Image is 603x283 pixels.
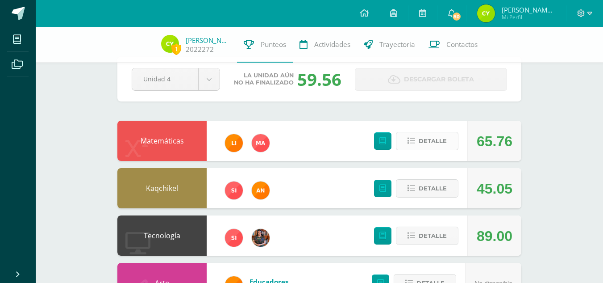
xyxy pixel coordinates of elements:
span: [PERSON_NAME] [PERSON_NAME] [502,5,555,14]
span: Descargar boleta [404,68,474,90]
div: 59.56 [297,68,341,91]
div: 89.00 [477,216,512,256]
a: Trayectoria [357,27,422,63]
div: Matemáticas [117,121,207,161]
img: 60a759e8b02ec95d430434cf0c0a55c7.png [252,229,270,247]
div: Kaqchikel [117,168,207,208]
span: La unidad aún no ha finalizado [234,72,294,86]
span: Unidad 4 [143,68,187,89]
a: [PERSON_NAME] [186,36,230,45]
span: Actividades [314,40,350,49]
span: Detalle [419,180,447,197]
a: Punteos [237,27,293,63]
img: d78b0415a9069934bf99e685b082ed4f.png [225,134,243,152]
img: 1e3c7f018e896ee8adc7065031dce62a.png [225,182,243,199]
div: 45.05 [477,169,512,209]
a: Unidad 4 [132,68,220,90]
div: 65.76 [477,121,512,161]
span: Detalle [419,228,447,244]
img: 777e29c093aa31b4e16d68b2ed8a8a42.png [252,134,270,152]
a: 2022272 [186,45,214,54]
img: 9221ccec0b9c13a6522550b27c560307.png [161,35,179,53]
span: Mi Perfil [502,13,555,21]
button: Detalle [396,227,458,245]
span: 1 [171,43,181,55]
button: Detalle [396,179,458,198]
div: Tecnología [117,215,207,256]
span: Punteos [261,40,286,49]
a: Actividades [293,27,357,63]
button: Detalle [396,132,458,150]
a: Contactos [422,27,484,63]
img: fc6731ddebfef4a76f049f6e852e62c4.png [252,182,270,199]
img: 9221ccec0b9c13a6522550b27c560307.png [477,4,495,22]
span: 80 [452,12,462,21]
span: Trayectoria [379,40,415,49]
img: 1e3c7f018e896ee8adc7065031dce62a.png [225,229,243,247]
span: Contactos [446,40,478,49]
span: Detalle [419,133,447,149]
